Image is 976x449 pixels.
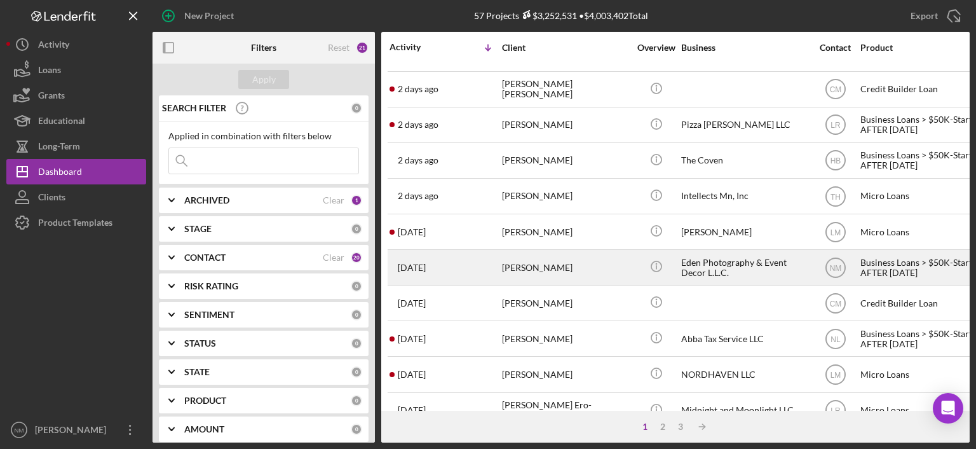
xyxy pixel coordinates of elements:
div: 0 [351,223,362,235]
div: Pizza [PERSON_NAME] LLC [681,108,808,142]
div: Contact [811,43,859,53]
div: 0 [351,395,362,406]
time: 2025-10-13 07:06 [398,191,438,201]
b: Filters [251,43,276,53]
b: AMOUNT [184,424,224,434]
div: [PERSON_NAME] [502,251,629,284]
text: LM [830,371,841,380]
time: 2025-10-13 21:00 [398,84,438,94]
div: Educational [38,108,85,137]
div: Abba Tax Service LLC [681,322,808,356]
b: STATUS [184,338,216,349]
div: Activity [390,42,445,52]
text: CM [829,85,841,94]
button: Educational [6,108,146,134]
div: Export [911,3,938,29]
button: Dashboard [6,159,146,184]
div: 0 [351,309,362,321]
button: New Project [152,3,247,29]
div: Dashboard [38,159,82,188]
a: Clients [6,184,146,210]
text: CM [829,299,841,308]
div: [PERSON_NAME] [502,179,629,213]
div: [PERSON_NAME] [502,286,629,320]
button: Loans [6,57,146,83]
time: 2025-10-10 17:27 [398,370,426,380]
div: NORDHAVEN LLC [681,357,808,391]
div: Overview [632,43,680,53]
text: LR [830,121,841,130]
div: Product Templates [38,210,112,238]
time: 2025-10-13 19:35 [398,120,438,130]
div: [PERSON_NAME] [681,215,808,249]
div: Reset [328,43,349,53]
div: New Project [184,3,234,29]
div: 2 [654,422,672,432]
text: HB [830,156,841,165]
div: Clear [323,195,344,205]
time: 2025-10-09 21:12 [398,405,426,415]
div: 0 [351,338,362,349]
time: 2025-10-10 17:42 [398,334,426,344]
div: Loans [38,57,61,86]
div: [PERSON_NAME] Ero-[PERSON_NAME] [502,394,629,427]
b: PRODUCT [184,396,226,406]
div: Midnight and Moonlight LLC [681,394,808,427]
div: 21 [356,41,369,54]
button: NM[PERSON_NAME] [6,417,146,443]
time: 2025-10-10 21:46 [398,263,426,273]
div: 57 Projects • $4,003,402 Total [474,10,648,21]
text: NL [830,335,841,343]
div: Long-Term [38,134,80,162]
b: CONTACT [184,252,226,263]
button: Apply [238,70,289,89]
div: [PERSON_NAME] [502,215,629,249]
div: Clients [38,184,65,213]
div: 20 [351,252,362,263]
div: Intellects Mn, Inc [681,179,808,213]
b: SENTIMENT [184,310,234,320]
div: [PERSON_NAME] [502,144,629,177]
div: 0 [351,280,362,292]
b: RISK RATING [184,281,238,291]
div: [PERSON_NAME] [502,322,629,356]
div: Grants [38,83,65,111]
div: 0 [351,102,362,114]
text: TH [830,192,841,201]
div: Eden Photography & Event Decor L.L.C. [681,251,808,284]
button: Export [898,3,970,29]
button: Long-Term [6,134,146,159]
time: 2025-10-11 19:04 [398,227,426,237]
div: Applied in combination with filters below [168,131,359,141]
div: Apply [252,70,276,89]
time: 2025-10-10 18:32 [398,298,426,308]
div: Open Intercom Messenger [933,393,963,424]
div: The Coven [681,144,808,177]
button: Activity [6,32,146,57]
div: 0 [351,424,362,435]
div: Activity [38,32,69,60]
text: NM [829,263,841,272]
div: [PERSON_NAME] [PERSON_NAME] [502,73,629,106]
div: [PERSON_NAME] [502,108,629,142]
b: STATE [184,367,210,377]
text: NM [15,427,24,434]
div: [PERSON_NAME] [32,417,114,446]
div: $3,252,531 [519,10,577,21]
div: 1 [351,195,362,206]
time: 2025-10-13 16:24 [398,155,438,165]
text: LM [830,228,841,237]
div: 1 [636,422,654,432]
div: Business [681,43,808,53]
b: ARCHIVED [184,195,229,205]
button: Product Templates [6,210,146,235]
div: 3 [672,422,689,432]
button: Grants [6,83,146,108]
